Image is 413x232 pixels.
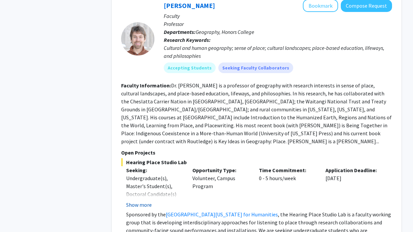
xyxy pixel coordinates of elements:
span: Hearing Place Studio Lab [121,158,392,166]
button: Show more [126,201,152,209]
div: Volunteer, Campus Program [187,166,254,209]
b: Faculty Information: [121,82,171,89]
span: Geography, Honors College [196,29,254,35]
iframe: Chat [5,202,28,227]
b: Research Keywords: [164,37,211,43]
div: Cultural and human geography; sense of place; cultural landscapes; place-based education, lifeway... [164,44,392,60]
p: Time Commitment: [259,166,315,174]
mat-chip: Accepting Students [164,62,216,73]
mat-chip: Seeking Faculty Collaborators [218,62,293,73]
p: Professor [164,20,392,28]
div: 0 - 5 hours/week [254,166,320,209]
fg-read-more: Dr. [PERSON_NAME] is a professor of geography with research interests in sense of place, cultural... [121,82,392,145]
div: Undergraduate(s), Master's Student(s), Doctoral Candidate(s) (PhD, MD, DMD, PharmD, etc.) [126,174,183,214]
b: Departments: [164,29,196,35]
a: [PERSON_NAME] [164,1,215,10]
p: Application Deadline: [325,166,382,174]
p: Opportunity Type: [192,166,249,174]
p: Seeking: [126,166,183,174]
p: Open Projects [121,149,392,157]
p: Faculty [164,12,392,20]
a: [GEOGRAPHIC_DATA][US_STATE] for Humanities [166,211,278,218]
div: [DATE] [320,166,387,209]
